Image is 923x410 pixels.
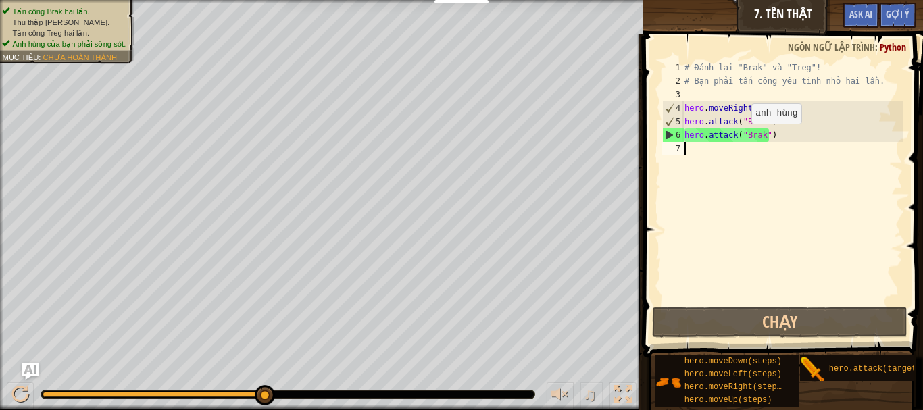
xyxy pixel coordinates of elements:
button: Bật tắt chế độ toàn màn hình [609,382,637,410]
div: 2 [662,74,684,88]
div: 5 [663,115,684,128]
span: Ask AI [849,7,872,20]
div: 6 [663,128,684,142]
span: Ngôn ngữ lập trình [788,41,875,53]
span: Tấn công Brak hai lần. [13,7,90,16]
div: 7 [662,142,684,155]
button: Ctrl + P: Play [7,382,34,410]
li: Thu thập viên ngọc. [2,17,126,28]
span: : [39,53,43,61]
li: Tấn công Brak hai lần. [2,6,126,17]
span: hero.moveUp(steps) [684,395,772,405]
span: hero.moveLeft(steps) [684,369,782,379]
span: Anh hùng của bạn phải sống sót. [13,39,126,48]
button: ♫ [580,382,603,410]
div: 1 [662,61,684,74]
span: hero.attack(target) [829,364,922,374]
div: 4 [663,101,684,115]
span: hero.moveDown(steps) [684,357,782,366]
span: Mục tiêu [2,53,39,61]
img: portrait.png [800,357,826,382]
button: Ask AI [22,363,39,380]
span: hero.moveRight(steps) [684,382,787,392]
img: portrait.png [655,369,681,395]
span: Tấn công Treg hai lần. [13,28,89,37]
code: anh hùng [755,108,797,118]
span: Python [880,41,906,53]
span: ♫ [583,384,597,405]
button: Tùy chỉnh âm lượng [547,382,574,410]
button: Chạy [652,307,907,338]
li: Tấn công Treg hai lần. [2,28,126,39]
button: Ask AI [843,3,879,28]
span: Gợi ý [886,7,909,20]
div: 3 [662,88,684,101]
span: Chưa hoàn thành [43,53,117,61]
span: : [875,41,880,53]
span: Thu thập [PERSON_NAME]. [13,18,110,26]
li: Anh hùng của bạn phải sống sót. [2,39,126,49]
